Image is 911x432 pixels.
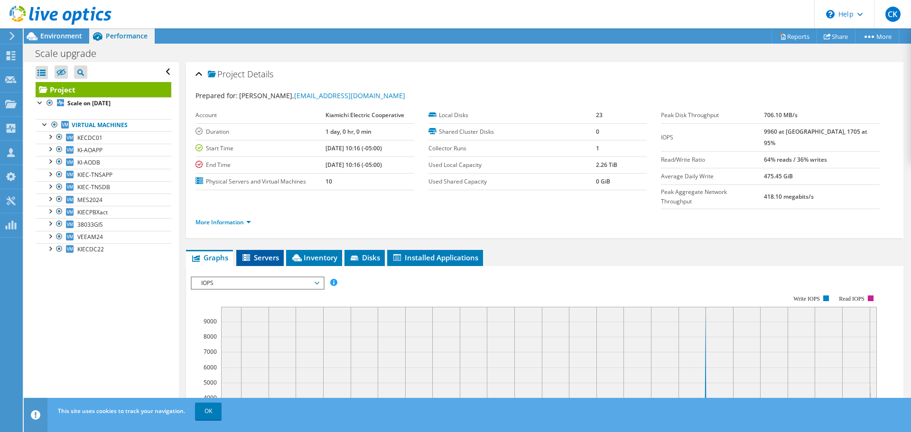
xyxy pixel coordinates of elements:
[67,99,111,107] b: Scale on [DATE]
[204,348,217,356] text: 7000
[239,91,405,100] span: [PERSON_NAME],
[241,253,279,262] span: Servers
[36,144,171,156] a: KI-AOAPP
[77,221,103,229] span: 38033GIS
[826,10,835,18] svg: \n
[77,171,112,179] span: KIEC-TNSAPP
[596,177,610,185] b: 0 GiB
[36,131,171,144] a: KECDC01
[392,253,478,262] span: Installed Applications
[77,146,102,154] span: KI-AOAPP
[195,91,238,100] label: Prepared for:
[764,193,814,201] b: 418.10 megabits/s
[195,127,325,137] label: Duration
[36,82,171,97] a: Project
[764,128,867,147] b: 9960 at [GEOGRAPHIC_DATA], 1705 at 95%
[36,193,171,206] a: MES2024
[817,29,855,44] a: Share
[77,183,110,191] span: KIEC-TNSDB
[764,172,793,180] b: 475.45 GiB
[195,144,325,153] label: Start Time
[428,127,596,137] label: Shared Cluster Disks
[661,133,763,142] label: IOPS
[325,128,372,136] b: 1 day, 0 hr, 0 min
[204,363,217,371] text: 6000
[764,156,827,164] b: 64% reads / 36% writes
[885,7,901,22] span: CK
[195,218,251,226] a: More Information
[428,144,596,153] label: Collector Runs
[77,158,100,166] span: KI-AODB
[195,177,325,186] label: Physical Servers and Virtual Machines
[195,403,222,420] a: OK
[36,169,171,181] a: KIEC-TNSAPP
[208,70,245,79] span: Project
[58,407,185,415] span: This site uses cookies to track your navigation.
[31,48,111,59] h1: Scale upgrade
[291,253,337,262] span: Inventory
[661,155,763,165] label: Read/Write Ratio
[204,317,217,325] text: 9000
[661,172,763,181] label: Average Daily Write
[36,119,171,131] a: Virtual Machines
[349,253,380,262] span: Disks
[36,97,171,110] a: Scale on [DATE]
[77,208,108,216] span: KIECPBXact
[36,231,171,243] a: VEEAM24
[428,160,596,170] label: Used Local Capacity
[325,111,404,119] b: Kiamichi Electric Cooperative
[77,233,103,241] span: VEEAM24
[36,181,171,193] a: KIEC-TNSDB
[204,394,217,402] text: 4000
[793,295,820,302] text: Write IOPS
[596,161,617,169] b: 2.26 TiB
[294,91,405,100] a: [EMAIL_ADDRESS][DOMAIN_NAME]
[191,253,228,262] span: Graphs
[596,128,599,136] b: 0
[36,206,171,218] a: KIECPBXact
[839,295,865,302] text: Read IOPS
[428,177,596,186] label: Used Shared Capacity
[36,243,171,256] a: KIECDC22
[428,110,596,120] label: Local Disks
[596,111,603,119] b: 23
[661,187,763,206] label: Peak Aggregate Network Throughput
[36,156,171,168] a: KI-AODB
[204,332,217,340] text: 8000
[661,110,763,120] label: Peak Disk Throughput
[77,245,104,253] span: KIECDC22
[772,29,817,44] a: Reports
[36,218,171,230] a: 38033GIS
[106,31,148,40] span: Performance
[204,378,217,386] text: 5000
[40,31,82,40] span: Environment
[325,144,382,152] b: [DATE] 10:16 (-05:00)
[855,29,899,44] a: More
[325,177,332,185] b: 10
[77,196,102,204] span: MES2024
[195,110,325,120] label: Account
[325,161,382,169] b: [DATE] 10:16 (-05:00)
[247,68,273,80] span: Details
[764,111,798,119] b: 706.10 MB/s
[596,144,599,152] b: 1
[195,160,325,170] label: End Time
[77,134,102,142] span: KECDC01
[196,277,318,289] span: IOPS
